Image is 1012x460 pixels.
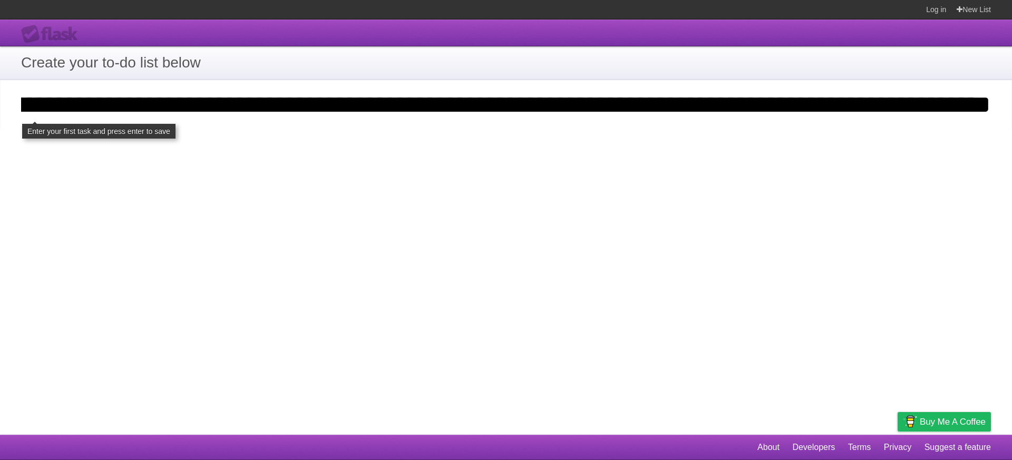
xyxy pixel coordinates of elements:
[757,437,780,457] a: About
[21,52,991,74] h1: Create your to-do list below
[21,25,84,44] div: Flask
[848,437,871,457] a: Terms
[903,413,917,430] img: Buy me a coffee
[792,437,835,457] a: Developers
[884,437,911,457] a: Privacy
[898,412,991,432] a: Buy me a coffee
[925,437,991,457] a: Suggest a feature
[920,413,986,431] span: Buy me a coffee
